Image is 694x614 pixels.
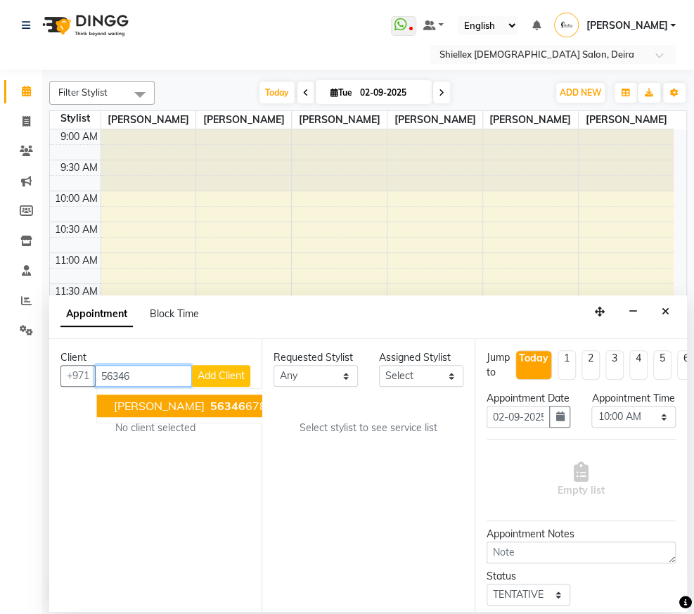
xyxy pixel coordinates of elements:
[52,253,101,268] div: 11:00 AM
[554,13,579,37] img: Abigail de Guzman
[52,191,101,206] div: 10:00 AM
[94,421,217,435] div: No client selected
[58,129,101,144] div: 9:00 AM
[36,6,132,45] img: logo
[101,111,196,129] span: [PERSON_NAME]
[558,462,605,498] span: Empty list
[192,365,250,387] button: Add Client
[196,111,291,129] span: [PERSON_NAME]
[605,350,624,380] li: 3
[274,350,358,365] div: Requested Stylist
[207,399,274,413] ngb-highlight: 6782
[50,111,101,126] div: Stylist
[60,350,250,365] div: Client
[210,399,245,413] span: 56346
[327,87,356,98] span: Tue
[629,350,648,380] li: 4
[58,160,101,175] div: 9:30 AM
[95,365,192,387] input: Search by Name/Mobile/Email/Code
[558,350,576,380] li: 1
[487,350,510,380] div: Jump to
[387,111,482,129] span: [PERSON_NAME]
[556,83,605,103] button: ADD NEW
[379,350,463,365] div: Assigned Stylist
[560,87,601,98] span: ADD NEW
[487,569,571,584] div: Status
[60,365,96,387] button: +971
[58,87,108,98] span: Filter Stylist
[198,369,245,382] span: Add Client
[581,350,600,380] li: 2
[519,351,548,366] div: Today
[52,222,101,237] div: 10:30 AM
[114,399,205,413] span: [PERSON_NAME]
[150,307,199,320] span: Block Time
[292,111,387,129] span: [PERSON_NAME]
[653,350,671,380] li: 5
[487,391,571,406] div: Appointment Date
[579,111,674,129] span: [PERSON_NAME]
[259,82,295,103] span: Today
[655,301,676,323] button: Close
[300,421,437,435] span: Select stylist to see service list
[356,82,426,103] input: 2025-09-02
[483,111,578,129] span: [PERSON_NAME]
[52,284,101,299] div: 11:30 AM
[60,302,133,327] span: Appointment
[591,391,676,406] div: Appointment Time
[487,527,676,542] div: Appointment Notes
[586,18,667,33] span: [PERSON_NAME]
[487,406,551,428] input: yyyy-mm-dd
